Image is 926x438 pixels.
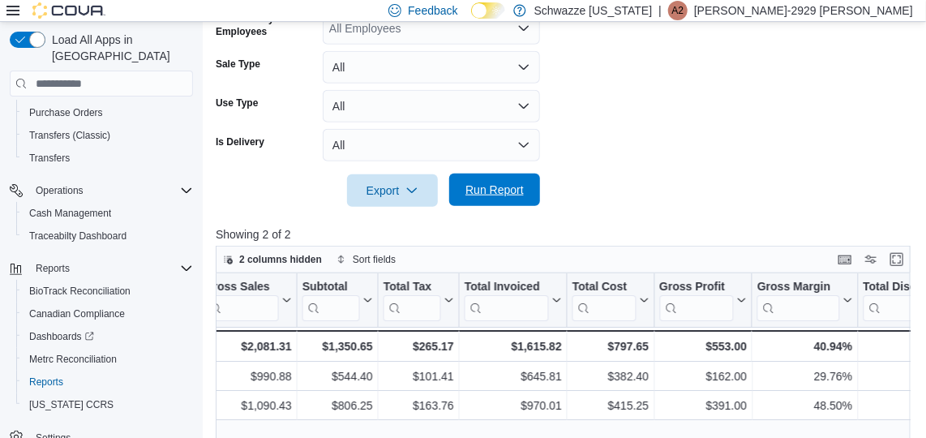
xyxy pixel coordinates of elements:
[660,396,748,415] div: $391.00
[572,337,649,356] div: $797.65
[216,58,260,71] label: Sale Type
[23,126,117,145] a: Transfers (Classic)
[29,353,117,366] span: Metrc Reconciliation
[758,396,853,415] div: 48.50%
[23,395,120,414] a: [US_STATE] CCRS
[302,337,373,356] div: $1,350.65
[216,97,258,109] label: Use Type
[323,129,540,161] button: All
[572,367,649,386] div: $382.40
[465,280,549,321] div: Total Invoiced
[471,2,505,19] input: Dark Mode
[16,202,199,225] button: Cash Management
[660,367,748,386] div: $162.00
[23,304,131,324] a: Canadian Compliance
[3,179,199,202] button: Operations
[23,103,109,122] a: Purchase Orders
[204,280,292,321] button: Gross Sales
[384,396,454,415] div: $163.76
[465,337,562,356] div: $1,615.82
[16,147,199,170] button: Transfers
[757,280,852,321] button: Gross Margin
[861,250,881,269] button: Display options
[302,280,360,321] div: Subtotal
[672,1,684,20] span: A2
[23,281,137,301] a: BioTrack Reconciliation
[3,257,199,280] button: Reports
[572,280,636,295] div: Total Cost
[29,230,126,243] span: Traceabilty Dashboard
[384,367,454,386] div: $101.41
[660,280,735,295] div: Gross Profit
[29,181,193,200] span: Operations
[23,204,118,223] a: Cash Management
[23,350,193,369] span: Metrc Reconciliation
[302,280,360,295] div: Subtotal
[384,280,441,321] div: Total Tax
[16,371,199,393] button: Reports
[29,307,125,320] span: Canadian Compliance
[353,253,396,266] span: Sort fields
[660,280,735,321] div: Gross Profit
[835,250,855,269] button: Keyboard shortcuts
[216,250,328,269] button: 2 columns hidden
[16,225,199,247] button: Traceabilty Dashboard
[239,253,322,266] span: 2 columns hidden
[757,280,839,321] div: Gross Margin
[23,327,193,346] span: Dashboards
[29,376,63,389] span: Reports
[23,372,193,392] span: Reports
[23,304,193,324] span: Canadian Compliance
[216,226,918,243] p: Showing 2 of 2
[23,327,101,346] a: Dashboards
[330,250,402,269] button: Sort fields
[23,126,193,145] span: Transfers (Classic)
[204,367,292,386] div: $990.88
[887,250,907,269] button: Enter fullscreen
[23,281,193,301] span: BioTrack Reconciliation
[357,174,428,207] span: Export
[16,393,199,416] button: [US_STATE] CCRS
[660,280,748,321] button: Gross Profit
[36,184,84,197] span: Operations
[23,350,123,369] a: Metrc Reconciliation
[658,1,662,20] p: |
[323,90,540,122] button: All
[204,396,292,415] div: $1,090.43
[16,124,199,147] button: Transfers (Classic)
[758,367,853,386] div: 29.76%
[757,280,839,295] div: Gross Margin
[29,398,114,411] span: [US_STATE] CCRS
[204,280,279,321] div: Gross Sales
[572,280,649,321] button: Total Cost
[29,152,70,165] span: Transfers
[465,367,562,386] div: $645.81
[29,129,110,142] span: Transfers (Classic)
[23,226,193,246] span: Traceabilty Dashboard
[347,174,438,207] button: Export
[23,226,133,246] a: Traceabilty Dashboard
[16,280,199,303] button: BioTrack Reconciliation
[29,207,111,220] span: Cash Management
[302,280,373,321] button: Subtotal
[29,285,131,298] span: BioTrack Reconciliation
[16,101,199,124] button: Purchase Orders
[36,262,70,275] span: Reports
[572,280,636,321] div: Total Cost
[23,148,193,168] span: Transfers
[323,51,540,84] button: All
[23,372,70,392] a: Reports
[449,174,540,206] button: Run Report
[384,337,454,356] div: $265.17
[302,396,373,415] div: $806.25
[16,325,199,348] a: Dashboards
[16,303,199,325] button: Canadian Compliance
[534,1,653,20] p: Schwazze [US_STATE]
[32,2,105,19] img: Cova
[694,1,913,20] p: [PERSON_NAME]-2929 [PERSON_NAME]
[23,148,76,168] a: Transfers
[668,1,688,20] div: Adrian-2929 Telles
[408,2,457,19] span: Feedback
[216,135,264,148] label: Is Delivery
